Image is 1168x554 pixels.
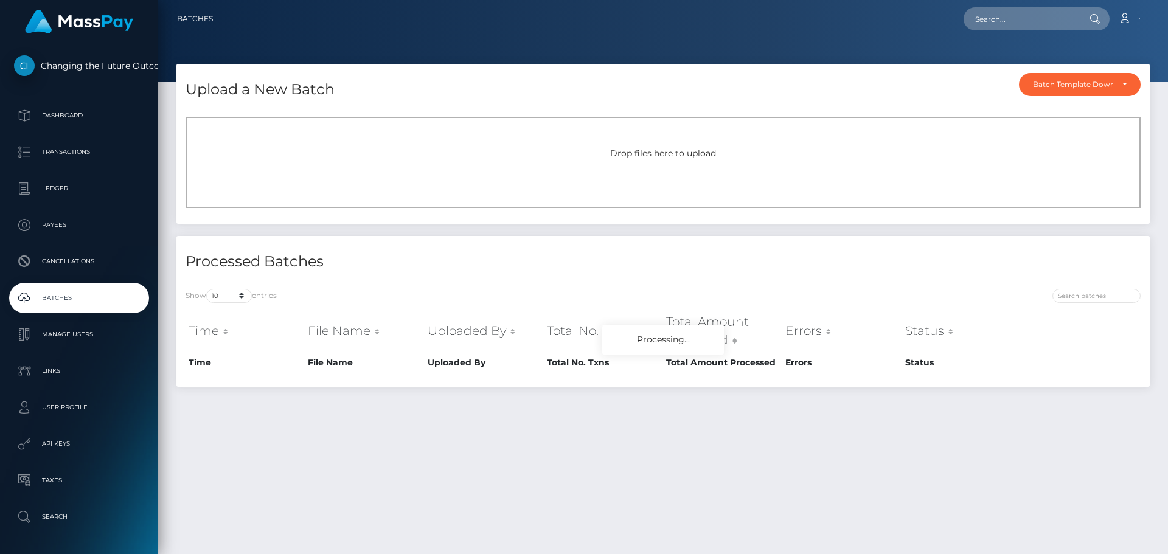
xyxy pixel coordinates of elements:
[9,502,149,532] a: Search
[14,106,144,125] p: Dashboard
[610,148,716,159] span: Drop files here to upload
[14,289,144,307] p: Batches
[544,310,663,353] th: Total No. Txns
[25,10,133,33] img: MassPay Logo
[9,283,149,313] a: Batches
[782,353,902,372] th: Errors
[305,353,424,372] th: File Name
[186,289,277,303] label: Show entries
[782,310,902,353] th: Errors
[9,173,149,204] a: Ledger
[1019,73,1141,96] button: Batch Template Download
[14,216,144,234] p: Payees
[663,310,782,353] th: Total Amount Processed
[14,435,144,453] p: API Keys
[425,353,544,372] th: Uploaded By
[14,55,35,76] img: Changing the Future Outcome Inc
[902,310,1021,353] th: Status
[9,465,149,496] a: Taxes
[663,353,782,372] th: Total Amount Processed
[14,471,144,490] p: Taxes
[186,353,305,372] th: Time
[14,252,144,271] p: Cancellations
[186,79,335,100] h4: Upload a New Batch
[186,251,654,272] h4: Processed Batches
[305,310,424,353] th: File Name
[206,289,252,303] select: Showentries
[177,6,213,32] a: Batches
[602,325,724,355] div: Processing...
[9,392,149,423] a: User Profile
[902,353,1021,372] th: Status
[1052,289,1141,303] input: Search batches
[9,429,149,459] a: API Keys
[9,100,149,131] a: Dashboard
[9,319,149,350] a: Manage Users
[14,362,144,380] p: Links
[14,508,144,526] p: Search
[14,179,144,198] p: Ledger
[9,137,149,167] a: Transactions
[9,356,149,386] a: Links
[14,398,144,417] p: User Profile
[9,60,149,71] span: Changing the Future Outcome Inc
[964,7,1078,30] input: Search...
[9,210,149,240] a: Payees
[1033,80,1113,89] div: Batch Template Download
[14,143,144,161] p: Transactions
[186,310,305,353] th: Time
[544,353,663,372] th: Total No. Txns
[9,246,149,277] a: Cancellations
[14,325,144,344] p: Manage Users
[425,310,544,353] th: Uploaded By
